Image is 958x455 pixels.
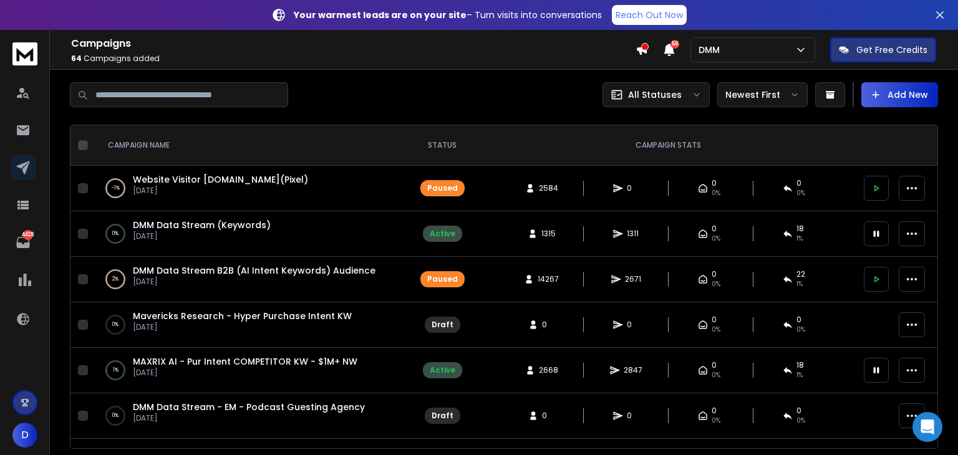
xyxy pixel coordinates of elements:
td: 1%MAXRIX AI - Pur Intent COMPETITOR KW - $1M+ NW[DATE] [93,348,405,393]
button: D [12,423,37,448]
td: 0%Mavericks Research - Hyper Purchase Intent KW[DATE] [93,302,405,348]
div: Draft [432,411,453,421]
p: DMM [699,44,725,56]
span: 50 [670,40,679,49]
p: All Statuses [628,89,682,101]
span: 1 % [796,234,803,244]
div: Paused [427,183,458,193]
p: 0 % [112,318,119,331]
span: 2668 [539,365,558,375]
a: DMM Data Stream - EM - Podcast Guesting Agency [133,401,365,413]
span: 0 [712,178,717,188]
span: 18 [796,360,804,370]
span: 0 [542,411,554,421]
span: 1315 [541,229,556,239]
p: 0 % [112,228,119,240]
button: Add New [861,82,938,107]
a: DMM Data Stream B2B (AI Intent Keywords) Audience [133,264,375,277]
p: [DATE] [133,413,365,423]
a: DMM Data Stream (Keywords) [133,219,271,231]
span: 0 [542,320,554,330]
th: CAMPAIGN NAME [93,125,405,166]
span: 0% [796,188,805,198]
p: [DATE] [133,368,357,378]
span: 0 [712,224,717,234]
span: 0% [712,370,720,380]
a: Website Visitor [DOMAIN_NAME](Pixel) [133,173,308,186]
strong: Your warmest leads are on your site [294,9,467,21]
span: 0 [796,406,801,416]
th: CAMPAIGN STATS [480,125,856,166]
p: [DATE] [133,277,375,287]
td: 0%DMM Data Stream (Keywords)[DATE] [93,211,405,257]
button: Get Free Credits [830,37,936,62]
span: 0% [712,188,720,198]
span: 0 [712,269,717,279]
a: Reach Out Now [612,5,687,25]
div: Paused [427,274,458,284]
span: 0 [627,411,639,421]
p: Reach Out Now [616,9,683,21]
p: -1 % [112,182,120,194]
img: logo [12,42,37,65]
span: 1 % [796,279,803,289]
p: 4428 [23,230,33,240]
div: Active [430,365,455,375]
div: Active [430,229,455,239]
td: -1%Website Visitor [DOMAIN_NAME](Pixel)[DATE] [93,166,405,211]
p: 2 % [112,273,119,285]
div: Open Intercom Messenger [912,412,942,442]
td: 0%DMM Data Stream - EM - Podcast Guesting Agency[DATE] [93,393,405,439]
span: 1 % [796,370,803,380]
p: 0 % [112,410,119,422]
span: 0 [712,315,717,325]
p: 1 % [113,364,119,376]
div: Draft [432,320,453,330]
p: [DATE] [133,186,308,196]
p: Campaigns added [71,54,636,64]
span: 0% [796,325,805,335]
p: Get Free Credits [856,44,927,56]
span: 0 [627,320,639,330]
span: 22 [796,269,805,279]
h1: Campaigns [71,36,636,51]
a: MAXRIX AI - Pur Intent COMPETITOR KW - $1M+ NW [133,355,357,368]
span: 0% [712,416,720,426]
span: 0% [712,279,720,289]
th: STATUS [405,125,480,166]
p: [DATE] [133,322,352,332]
span: 18 [796,224,804,234]
span: 2671 [625,274,641,284]
td: 2%DMM Data Stream B2B (AI Intent Keywords) Audience[DATE] [93,257,405,302]
a: 4428 [11,230,36,255]
span: 0 [712,360,717,370]
span: 2584 [539,183,558,193]
span: 14267 [538,274,559,284]
a: Mavericks Research - Hyper Purchase Intent KW [133,310,352,322]
span: 0 [796,178,801,188]
span: 0 [796,315,801,325]
span: 2847 [624,365,642,375]
p: [DATE] [133,231,271,241]
button: Newest First [717,82,808,107]
span: 64 [71,53,82,64]
span: 0% [796,416,805,426]
span: 0% [712,325,720,335]
span: 1311 [627,229,639,239]
span: 0 % [712,234,720,244]
span: 0 [627,183,639,193]
span: 0 [712,406,717,416]
p: – Turn visits into conversations [294,9,602,21]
